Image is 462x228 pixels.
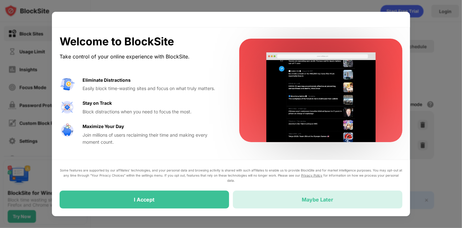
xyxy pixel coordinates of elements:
div: Easily block time-wasting sites and focus on what truly matters. [83,85,224,92]
a: Privacy Policy [301,173,322,177]
div: Maximize Your Day [83,123,124,130]
img: value-safe-time.svg [60,123,75,138]
img: value-avoid-distractions.svg [60,77,75,92]
div: Stay on Track [83,100,112,107]
div: Some features are supported by our affiliates’ technologies, and your personal data and browsing ... [60,168,402,183]
img: value-focus.svg [60,100,75,115]
div: Eliminate Distractions [83,77,131,84]
div: Maybe Later [302,196,334,203]
div: I Accept [134,196,155,203]
div: Take control of your online experience with BlockSite. [60,52,224,61]
div: Welcome to BlockSite [60,35,224,48]
div: Join millions of users reclaiming their time and making every moment count. [83,132,224,146]
div: Block distractions when you need to focus the most. [83,108,224,115]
